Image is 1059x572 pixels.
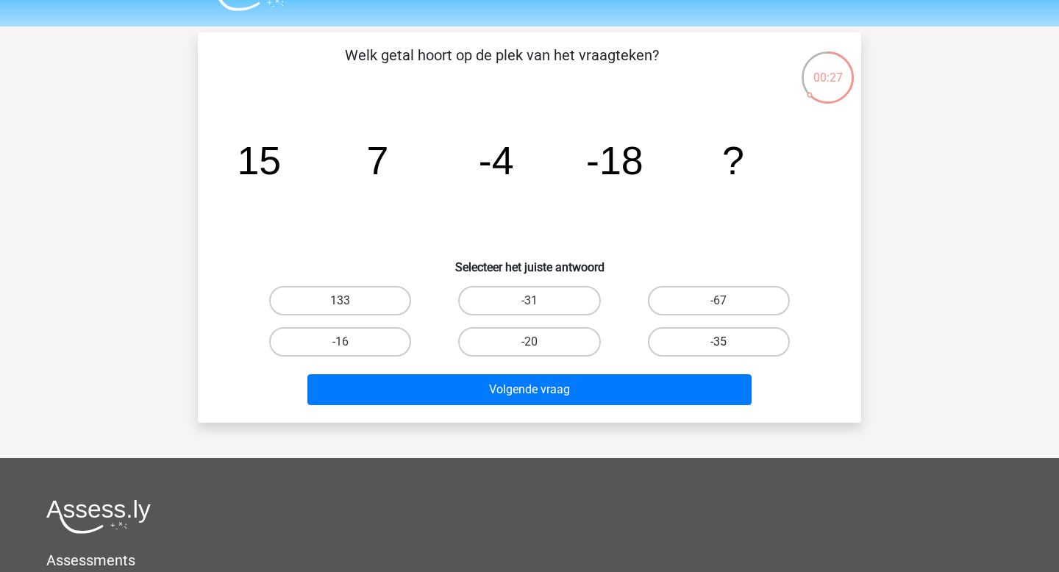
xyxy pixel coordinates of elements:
tspan: -18 [586,138,643,182]
label: -67 [648,286,790,315]
label: -20 [458,327,600,357]
label: -35 [648,327,790,357]
button: Volgende vraag [307,374,752,405]
label: -16 [269,327,411,357]
h6: Selecteer het juiste antwoord [221,249,838,274]
img: Assessly logo [46,499,151,534]
div: 00:27 [800,50,855,87]
p: Welk getal hoort op de plek van het vraagteken? [221,44,782,88]
label: 133 [269,286,411,315]
h5: Assessments [46,551,1013,569]
tspan: -4 [479,138,514,182]
tspan: 7 [367,138,389,182]
tspan: ? [722,138,744,182]
tspan: 15 [237,138,281,182]
label: -31 [458,286,600,315]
